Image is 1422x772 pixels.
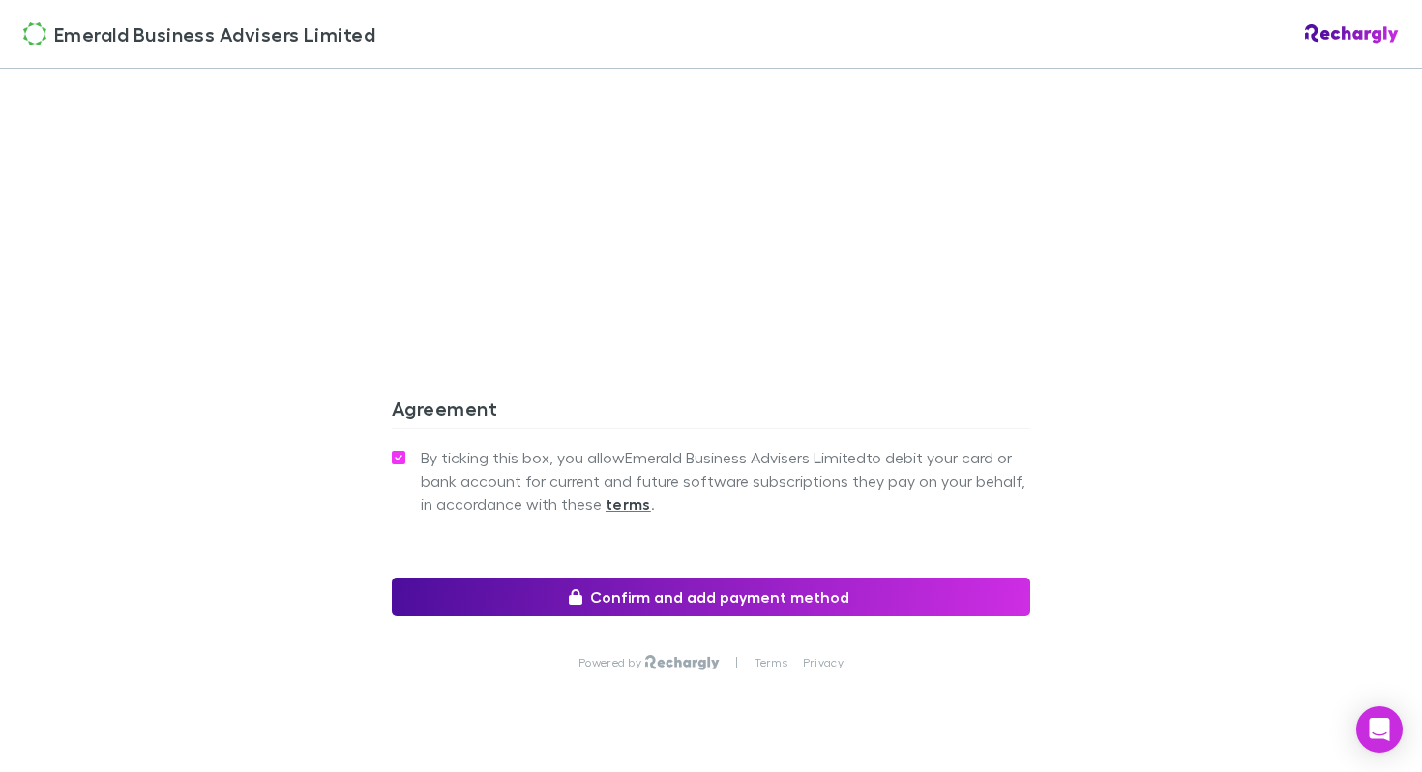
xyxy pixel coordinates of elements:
a: Privacy [803,655,844,670]
span: By ticking this box, you allow Emerald Business Advisers Limited to debit your card or bank accou... [421,446,1030,516]
p: | [735,655,738,670]
img: Rechargly Logo [645,655,720,670]
a: Terms [755,655,787,670]
h3: Agreement [392,397,1030,428]
img: Rechargly Logo [1305,24,1399,44]
strong: terms [606,494,651,514]
div: Open Intercom Messenger [1356,706,1403,753]
span: Emerald Business Advisers Limited [54,19,375,48]
button: Confirm and add payment method [392,578,1030,616]
img: Emerald Business Advisers Limited's Logo [23,22,46,45]
p: Powered by [578,655,645,670]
